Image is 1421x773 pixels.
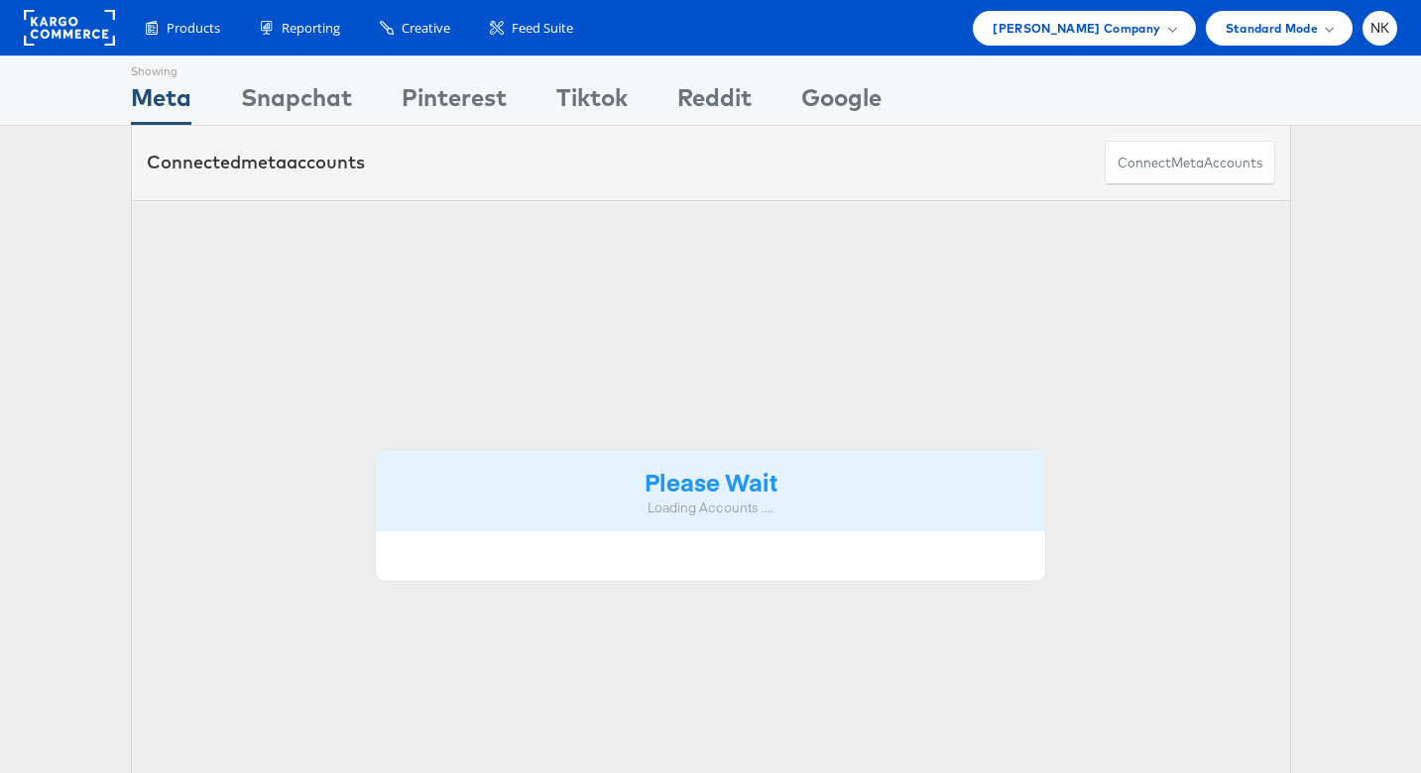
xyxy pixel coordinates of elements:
[131,80,191,125] div: Meta
[993,18,1160,39] span: [PERSON_NAME] Company
[241,151,287,173] span: meta
[131,56,191,80] div: Showing
[402,80,507,125] div: Pinterest
[1226,18,1318,39] span: Standard Mode
[167,19,220,38] span: Products
[391,498,1031,517] div: Loading Accounts ....
[282,19,340,38] span: Reporting
[1105,141,1275,185] button: ConnectmetaAccounts
[677,80,752,125] div: Reddit
[512,19,573,38] span: Feed Suite
[556,80,628,125] div: Tiktok
[241,80,352,125] div: Snapchat
[1171,154,1204,172] span: meta
[402,19,450,38] span: Creative
[801,80,882,125] div: Google
[147,150,365,175] div: Connected accounts
[645,465,777,497] strong: Please Wait
[1370,22,1390,35] span: NK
